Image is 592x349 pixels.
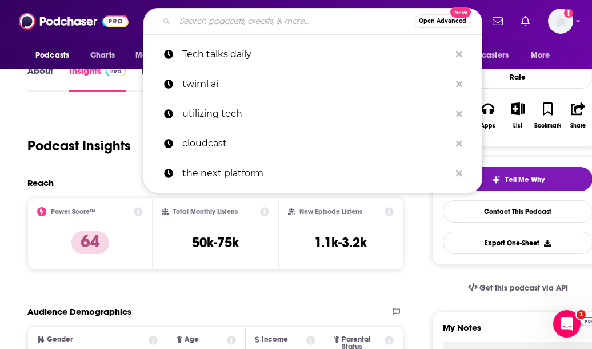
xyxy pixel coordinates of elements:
div: List [513,122,522,129]
a: InsightsPodchaser Pro [69,65,126,92]
img: tell me why sparkle [491,175,501,184]
span: Podcasts [35,47,69,64]
p: twiml ai [182,69,450,99]
a: Get this podcast via API [459,274,578,302]
button: Bookmark [533,95,563,136]
iframe: Intercom live chat [553,310,581,338]
h2: Total Monthly Listens [173,208,238,216]
div: Bookmark [534,122,561,129]
img: User Profile [548,9,573,34]
h3: 50k-75k [192,234,239,251]
div: Search podcasts, credits, & more... [143,8,482,34]
div: Apps [481,122,495,129]
button: Apps [473,95,503,136]
h2: New Episode Listens [299,208,362,216]
span: Get this podcast via API [479,283,568,293]
span: Monitoring [135,47,176,64]
h2: Power Score™ [51,208,95,216]
a: Charts [83,45,122,66]
button: Show profile menu [548,9,573,34]
span: Age [185,336,199,343]
h3: 1.1k-3.2k [314,234,367,251]
p: 64 [71,231,109,254]
button: open menu [27,45,84,66]
button: List [503,95,533,136]
svg: Add a profile image [564,9,573,18]
div: Share [570,122,586,129]
a: About [27,65,53,92]
span: Income [262,336,288,343]
span: Tell Me Why [505,175,545,184]
a: Show notifications dropdown [517,11,534,31]
span: Charts [90,47,115,64]
a: Episodes2165 [142,65,201,92]
a: Tech talks daily [143,39,482,69]
button: open menu [446,45,525,66]
a: Show notifications dropdown [488,11,507,31]
p: cloudcast [182,129,450,158]
input: Search podcasts, credits, & more... [175,12,414,30]
h2: Reach [27,177,54,188]
a: the next platform [143,158,482,188]
p: the next platform [182,158,450,188]
p: utilizing tech [182,99,450,129]
a: twiml ai [143,69,482,99]
p: Tech talks daily [182,39,450,69]
img: Podchaser - Follow, Share and Rate Podcasts [19,10,129,32]
img: Podchaser Pro [106,67,126,76]
a: cloudcast [143,129,482,158]
span: More [531,47,550,64]
span: Logged in as AlkaNara [548,9,573,34]
span: Open Advanced [419,18,466,24]
span: 1 [577,310,586,319]
a: utilizing tech [143,99,482,129]
button: open menu [127,45,191,66]
button: open menu [523,45,565,66]
button: Open AdvancedNew [414,14,471,28]
h1: Podcast Insights [27,137,131,154]
span: Gender [47,336,73,343]
h2: Audience Demographics [27,306,131,317]
span: New [450,7,471,18]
